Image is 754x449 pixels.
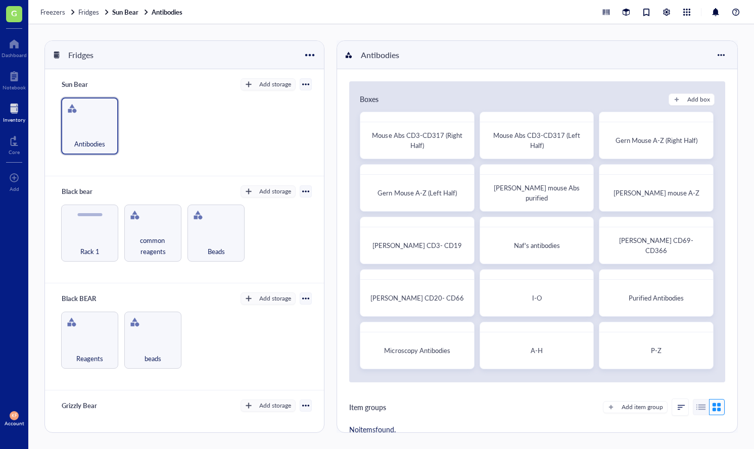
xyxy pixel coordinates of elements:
[57,77,118,91] div: Sun Bear
[356,46,417,64] div: Antibodies
[614,188,699,197] span: [PERSON_NAME] mouse A-Z
[531,345,543,355] span: A-H
[129,235,177,257] span: common reagents
[3,84,26,90] div: Notebook
[80,246,100,257] span: Rack 1
[12,413,17,418] span: KF
[349,424,396,435] div: No items found.
[9,149,20,155] div: Core
[532,293,542,303] span: I-O
[3,68,26,90] a: Notebook
[651,345,662,355] span: P-Z
[57,398,118,413] div: Grizzly Bear
[687,95,710,104] div: Add box
[372,240,462,250] span: [PERSON_NAME] CD3- CD19
[76,353,103,364] span: Reagents
[40,8,76,17] a: Freezers
[259,80,291,89] div: Add storage
[112,8,184,17] a: Sun BearAntibodies
[3,117,25,123] div: Inventory
[9,133,20,155] a: Core
[10,186,19,192] div: Add
[241,292,296,305] button: Add storage
[259,187,291,196] div: Add storage
[360,93,379,106] div: Boxes
[2,52,27,58] div: Dashboard
[616,135,697,145] span: Gern Mouse A-Z (Right Half)
[57,291,118,306] div: Black BEAR
[629,293,684,303] span: Purified Antibodies
[40,7,65,17] span: Freezers
[493,130,582,150] span: Mouse Abs CD3-CD317 (Left Half)
[3,101,25,123] a: Inventory
[622,403,663,412] div: Add item group
[259,294,291,303] div: Add storage
[64,46,124,64] div: Fridges
[372,130,463,150] span: Mouse Abs CD3-CD317 (Right Half)
[57,184,118,198] div: Black bear
[5,420,24,426] div: Account
[74,138,105,149] span: Antibodies
[11,7,17,19] span: G
[619,235,695,255] span: [PERSON_NAME] CD69- CD366
[241,185,296,197] button: Add storage
[669,93,715,106] button: Add box
[514,240,560,250] span: Naf's antibodies
[78,7,99,17] span: Fridges
[2,36,27,58] a: Dashboard
[241,78,296,90] button: Add storage
[241,400,296,412] button: Add storage
[78,8,110,17] a: Fridges
[349,402,386,413] div: Item groups
[378,188,456,197] span: Gern Mouse A-Z (Left Half)
[603,401,668,413] button: Add item group
[208,246,225,257] span: Beads
[259,401,291,410] div: Add storage
[145,353,161,364] span: beads
[370,293,464,303] span: [PERSON_NAME] CD20- CD66
[384,345,450,355] span: Microscopy Antibodies
[494,183,581,203] span: [PERSON_NAME] mouse Abs purified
